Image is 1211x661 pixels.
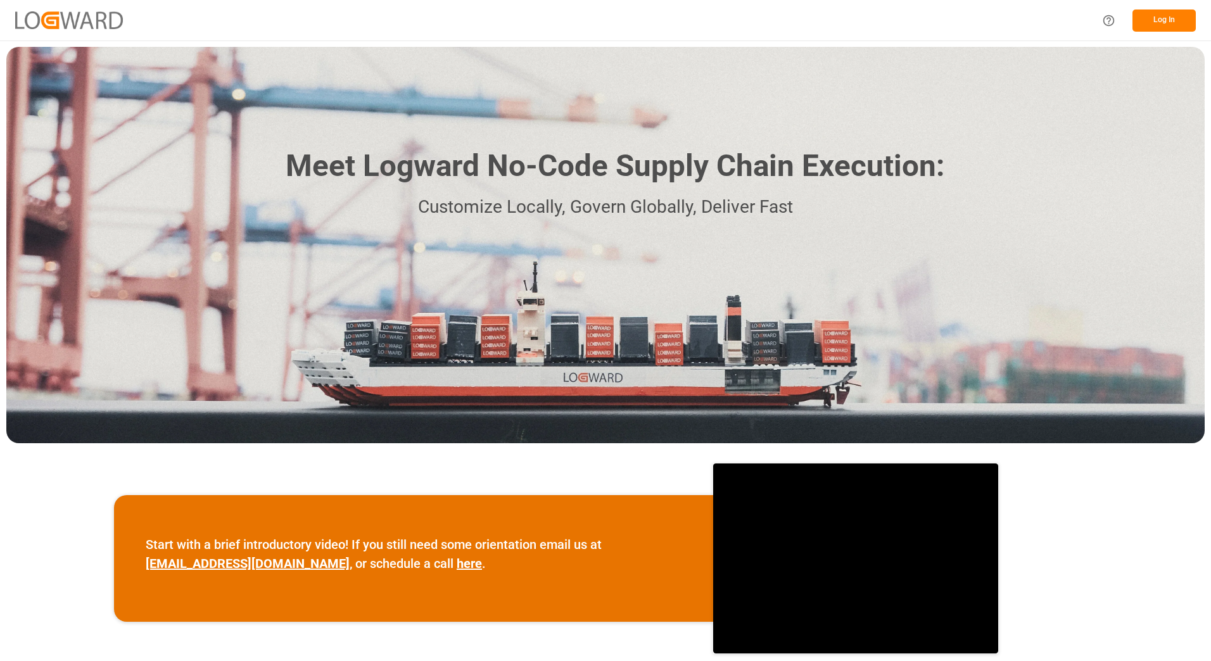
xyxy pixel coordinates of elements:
button: Help Center [1094,6,1123,35]
p: Customize Locally, Govern Globally, Deliver Fast [267,193,944,222]
a: [EMAIL_ADDRESS][DOMAIN_NAME] [146,556,350,571]
p: Start with a brief introductory video! If you still need some orientation email us at , or schedu... [146,535,682,573]
img: Logward_new_orange.png [15,11,123,28]
h1: Meet Logward No-Code Supply Chain Execution: [286,144,944,189]
a: here [457,556,482,571]
button: Log In [1132,9,1196,32]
